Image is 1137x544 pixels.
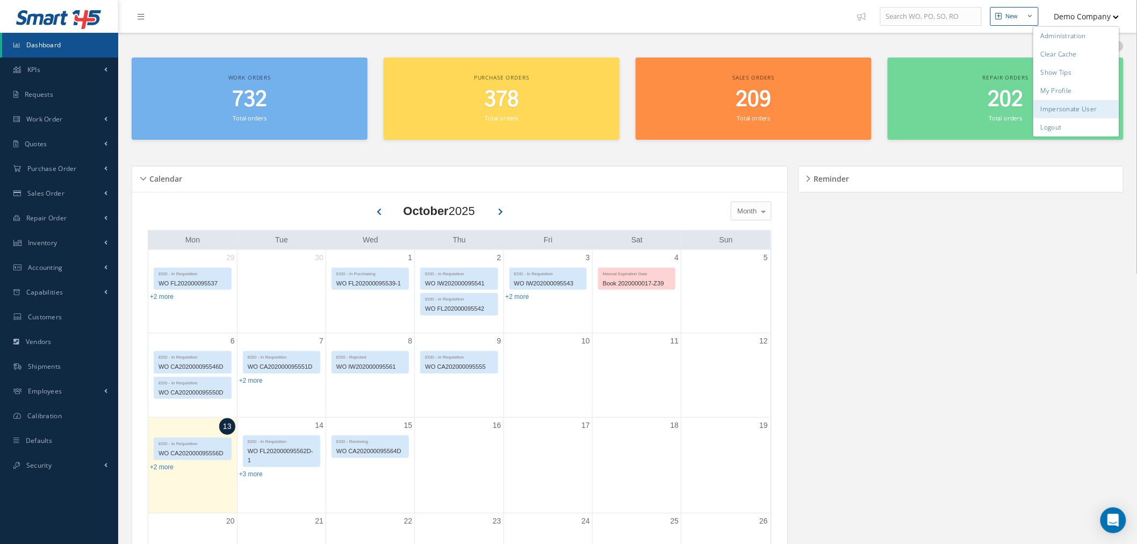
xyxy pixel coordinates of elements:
a: Show 2 more events [150,293,174,300]
td: October 5, 2025 [681,250,770,333]
div: 2025 [404,202,475,220]
a: October 7, 2025 [317,333,326,349]
span: Capabilities [26,288,63,297]
td: October 16, 2025 [415,418,503,513]
td: October 11, 2025 [592,333,681,417]
h5: Reminder [811,171,850,184]
div: WO CA202000095550D [154,386,231,399]
small: Total orders [989,114,1022,122]
td: October 15, 2025 [326,418,415,513]
a: Sales orders 209 Total orders [636,58,872,140]
a: Logout [1033,118,1119,137]
div: EDD - In Requisition [243,352,320,361]
button: New [990,7,1039,26]
span: Repair orders [983,74,1028,81]
td: October 14, 2025 [237,418,326,513]
a: October 26, 2025 [757,513,770,529]
a: My Profile [1033,82,1119,100]
td: October 4, 2025 [592,250,681,333]
div: WO CA202000095556D [154,447,231,460]
div: EDD - In Requisition [243,436,320,445]
a: October 11, 2025 [668,333,681,349]
a: Impersonate User [1033,100,1119,118]
a: Sunday [717,233,735,247]
a: Tuesday [273,233,290,247]
a: Dashboard [2,33,118,58]
a: October 9, 2025 [495,333,503,349]
a: October 8, 2025 [406,333,415,349]
td: October 6, 2025 [148,333,237,417]
div: WO CA202000095546D [154,361,231,373]
div: Book 2020000017-Z39 [599,277,675,290]
small: Total orders [737,114,770,122]
td: October 2, 2025 [415,250,503,333]
div: EDD - Rejected [332,352,408,361]
h5: Calendar [146,171,182,184]
a: Purchase orders 378 Total orders [384,58,620,140]
td: September 29, 2025 [148,250,237,333]
td: October 18, 2025 [592,418,681,513]
span: Employees [28,386,62,396]
div: Manual Expiration Date [599,268,675,277]
button: Demo Company [1044,6,1119,27]
span: Dashboard [26,40,61,49]
div: WO FL202000095539-1 [332,277,408,290]
div: WO FL202000095537 [154,277,231,290]
span: Shipments [28,362,61,371]
div: EDD - In Requisition [154,377,231,386]
td: October 19, 2025 [681,418,770,513]
div: EDD - In Requisition [421,268,497,277]
a: Friday [542,233,555,247]
a: October 4, 2025 [672,250,681,266]
a: Administration [1033,27,1119,45]
td: October 17, 2025 [503,418,592,513]
td: October 9, 2025 [415,333,503,417]
span: Work orders [228,74,271,81]
a: Saturday [629,233,645,247]
div: WO CA202000095564D [332,445,408,457]
a: Show 2 more events [150,463,174,471]
a: September 30, 2025 [313,250,326,266]
a: October 19, 2025 [757,418,770,433]
span: Repair Order [26,213,67,223]
div: WO FL202000095542 [421,303,497,315]
span: Quotes [25,139,47,148]
a: October 15, 2025 [402,418,415,433]
span: Vendors [26,337,52,346]
span: Sales orders [732,74,774,81]
span: Inventory [28,238,57,247]
a: Thursday [451,233,468,247]
td: October 1, 2025 [326,250,415,333]
div: WO IW202000095543 [510,277,586,290]
a: October 20, 2025 [224,513,237,529]
div: WO CA202000095551D [243,361,320,373]
a: October 24, 2025 [579,513,592,529]
a: October 16, 2025 [491,418,503,433]
a: October 22, 2025 [402,513,415,529]
div: EDD - In Purchasing [332,268,408,277]
div: EDD - In Requisition [421,294,497,303]
a: October 10, 2025 [579,333,592,349]
span: Security [26,461,52,470]
a: October 6, 2025 [228,333,237,349]
small: Total orders [233,114,266,122]
div: Open Intercom Messenger [1100,507,1126,533]
td: October 12, 2025 [681,333,770,417]
div: WO FL202000095562D-1 [243,445,320,467]
a: October 21, 2025 [313,513,326,529]
span: KPIs [27,65,40,74]
a: October 12, 2025 [757,333,770,349]
span: Calibration [27,411,62,420]
span: 378 [484,84,519,115]
div: EDD - In Requisition [154,352,231,361]
a: October 13, 2025 [219,418,235,435]
span: Accounting [28,263,63,272]
div: New [1006,12,1018,21]
div: EDD - Receiving [332,436,408,445]
a: Repair orders 202 Total orders [888,58,1124,140]
a: October 3, 2025 [584,250,592,266]
span: 732 [232,84,267,115]
a: Show 3 more events [239,470,263,478]
input: Search WO, PO, SO, RO [880,7,982,26]
div: EDD - In Requisition [154,268,231,277]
